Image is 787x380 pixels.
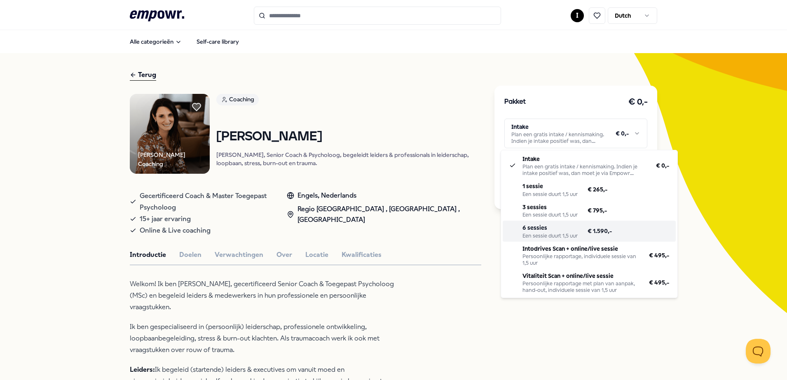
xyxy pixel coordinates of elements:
[588,185,607,194] span: € 265,-
[649,251,669,260] span: € 495,-
[522,154,646,163] p: Intake
[522,253,639,266] div: Persoonlijke rapportage, individuele sessie van 1,5 uur
[656,161,669,170] span: € 0,-
[522,182,578,191] p: 1 sessie
[522,233,578,239] div: Een sessie duurt 1,5 uur
[588,206,607,215] span: € 795,-
[522,271,639,280] p: Vitaliteit Scan + online/live sessie
[588,226,612,235] span: € 1.590,-
[522,244,639,253] p: Intodrives Scan + online/live sessie
[522,280,639,294] div: Persoonlijke rapportage met plan van aanpak, hand-out, individuele sessie van 1,5 uur
[522,212,578,218] div: Een sessie duurt 1,5 uur
[522,163,646,177] div: Plan een gratis intake / kennismaking. Indien je intake positief was, dan moet je via Empowr opni...
[522,191,578,198] div: Een sessie duurt 1,5 uur
[649,278,669,287] span: € 495,-
[522,223,578,232] p: 6 sessies
[522,203,578,212] p: 3 sessies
